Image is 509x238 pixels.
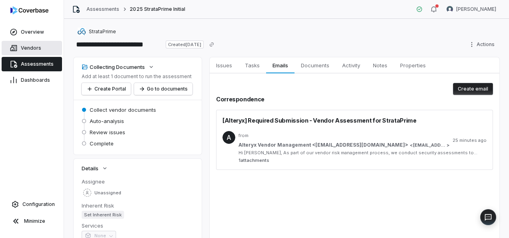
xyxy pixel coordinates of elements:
[10,6,48,14] img: logo-D7KZi-bG.svg
[90,140,114,147] span: Complete
[238,142,449,148] span: >
[166,40,203,48] span: Created [DATE]
[3,197,60,212] a: Configuration
[79,60,157,74] button: Collecting Documents
[222,131,235,144] span: A
[21,45,41,51] span: Vendors
[90,117,124,125] span: Auto-analysis
[90,129,125,136] span: Review issues
[466,38,499,50] button: Actions
[79,161,110,175] button: Details
[2,41,62,55] a: Vendors
[82,222,194,229] dt: Services
[94,190,121,196] span: Unassigned
[82,211,124,219] span: Set Inherent Risk
[82,83,131,95] button: Create Portal
[442,3,501,15] button: Diana Esparza avatar[PERSON_NAME]
[86,6,119,12] a: Assessments
[2,57,62,71] a: Assessments
[339,60,363,71] span: Activity
[90,106,156,113] span: Collect vendor documents
[453,83,493,95] button: Create email
[269,60,291,71] span: Emails
[242,60,263,71] span: Tasks
[298,60,333,71] span: Documents
[21,29,44,35] span: Overview
[2,73,62,87] a: Dashboards
[238,142,408,148] span: Alteryx Vendor Management <[EMAIL_ADDRESS][DOMAIN_NAME]>
[134,83,192,95] button: Go to documents
[453,137,487,143] span: 25 minutes ago
[22,201,55,208] span: Configuration
[82,73,192,80] p: Add at least 1 document to run the assessment
[213,60,235,71] span: Issues
[82,178,194,185] dt: Assignee
[222,116,416,125] span: [Alteryx] Required Submission - Vendor Assessment for StrataPrime
[204,37,219,52] button: Copy link
[216,95,493,103] h2: Correspondence
[447,6,453,12] img: Diana Esparza avatar
[130,6,185,12] span: 2025 StrataPrime Initial
[410,142,413,148] span: <
[370,60,391,71] span: Notes
[456,6,496,12] span: [PERSON_NAME]
[24,218,45,224] span: Minimize
[413,142,447,148] span: [EMAIL_ADDRESS][DOMAIN_NAME]
[2,25,62,39] a: Overview
[89,28,116,35] span: StrataPrime
[238,133,246,139] span: from
[82,202,194,209] dt: Inherent Risk
[82,165,98,172] span: Details
[238,150,487,156] div: Hi [PERSON_NAME], As part of our vendor risk management process, we conduct security assessments ...
[82,63,145,71] div: Collecting Documents
[3,213,60,229] button: Minimize
[75,24,118,39] button: https://strataprime.com/StrataPrime
[397,60,429,71] span: Properties
[238,157,487,163] span: 1 attachments
[21,77,50,83] span: Dashboards
[21,61,54,67] span: Assessments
